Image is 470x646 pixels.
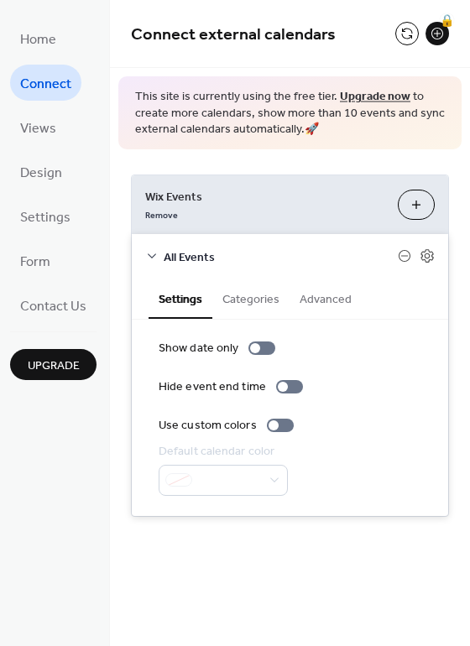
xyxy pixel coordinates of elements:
div: Use custom colors [159,417,257,435]
a: Home [10,20,66,56]
span: Remove [145,209,178,221]
span: Connect [20,71,71,97]
div: Default calendar color [159,443,285,461]
div: Hide event end time [159,378,266,396]
div: Show date only [159,340,238,357]
a: Settings [10,198,81,234]
a: Design [10,154,72,190]
span: Wix Events [145,188,384,206]
a: Views [10,109,66,145]
span: Connect external calendars [131,18,336,51]
a: Contact Us [10,287,97,323]
button: Upgrade [10,349,97,380]
span: Design [20,160,62,186]
span: Upgrade [28,357,80,375]
span: Settings [20,205,70,231]
button: Advanced [290,279,362,317]
span: Home [20,27,56,53]
button: Categories [212,279,290,317]
a: Upgrade now [340,86,410,108]
span: Form [20,249,50,275]
span: All Events [164,248,398,266]
span: Views [20,116,56,142]
a: Form [10,242,60,279]
button: Settings [149,279,212,319]
a: Connect [10,65,81,101]
span: This site is currently using the free tier. to create more calendars, show more than 10 events an... [135,89,445,138]
span: Contact Us [20,294,86,320]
